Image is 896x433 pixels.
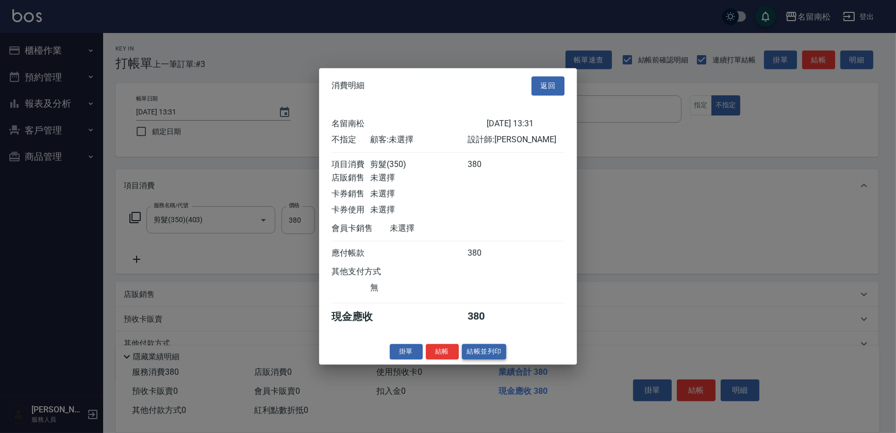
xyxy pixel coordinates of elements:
[468,248,506,259] div: 380
[331,159,370,170] div: 項目消費
[370,135,467,145] div: 顧客: 未選擇
[331,267,409,277] div: 其他支付方式
[390,223,487,234] div: 未選擇
[426,344,459,360] button: 結帳
[331,119,487,129] div: 名留南松
[390,344,423,360] button: 掛單
[370,205,467,215] div: 未選擇
[468,159,506,170] div: 380
[331,135,370,145] div: 不指定
[487,119,565,129] div: [DATE] 13:31
[462,344,507,360] button: 結帳並列印
[331,310,390,324] div: 現金應收
[532,76,565,95] button: 返回
[331,205,370,215] div: 卡券使用
[331,248,370,259] div: 應付帳款
[468,310,506,324] div: 380
[331,173,370,184] div: 店販銷售
[331,189,370,199] div: 卡券銷售
[370,159,467,170] div: 剪髮(350)
[331,81,364,91] span: 消費明細
[370,173,467,184] div: 未選擇
[468,135,565,145] div: 設計師: [PERSON_NAME]
[370,282,467,293] div: 無
[331,223,390,234] div: 會員卡銷售
[370,189,467,199] div: 未選擇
